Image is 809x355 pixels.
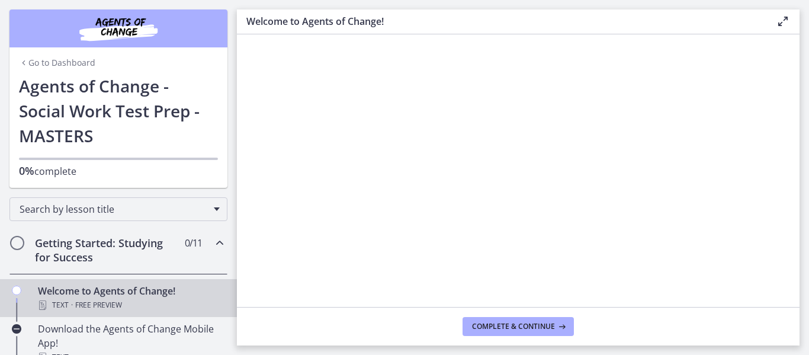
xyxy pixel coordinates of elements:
span: · [71,298,73,312]
p: complete [19,164,218,178]
div: Welcome to Agents of Change! [38,284,223,312]
h2: Getting Started: Studying for Success [35,236,179,264]
h1: Agents of Change - Social Work Test Prep - MASTERS [19,73,218,148]
span: Search by lesson title [20,203,208,216]
span: Free preview [75,298,122,312]
div: Search by lesson title [9,197,227,221]
button: Complete & continue [463,317,574,336]
a: Go to Dashboard [19,57,95,69]
h3: Welcome to Agents of Change! [246,14,757,28]
span: Complete & continue [472,322,555,331]
span: 0 / 11 [185,236,202,250]
img: Agents of Change [47,14,190,43]
span: 0% [19,164,34,178]
div: Text [38,298,223,312]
